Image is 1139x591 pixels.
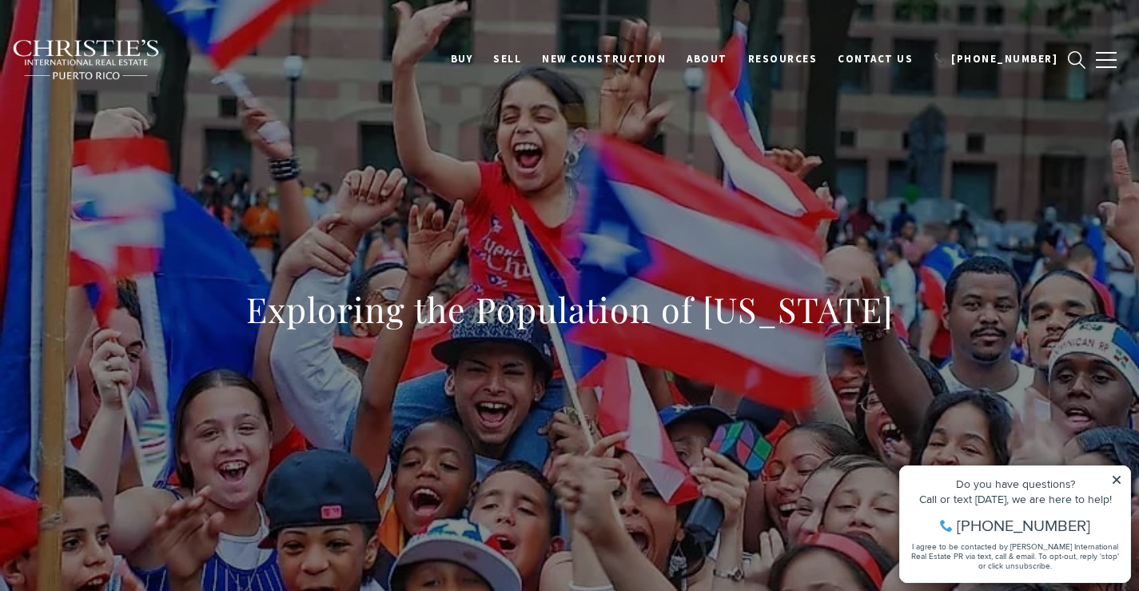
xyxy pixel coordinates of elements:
[838,52,913,66] span: Contact Us
[676,44,738,74] a: About
[246,287,894,332] h1: Exploring the Population of [US_STATE]
[1068,51,1085,69] a: search
[440,44,484,74] a: BUY
[66,75,199,91] span: [PHONE_NUMBER]
[17,36,231,47] div: Do you have questions?
[20,98,228,129] span: I agree to be contacted by [PERSON_NAME] International Real Estate PR via text, call & email. To ...
[934,52,1057,66] span: 📞 [PHONE_NUMBER]
[532,44,676,74] a: New Construction
[17,51,231,62] div: Call or text [DATE], we are here to help!
[923,44,1068,74] a: call 9393373000
[542,52,666,66] span: New Construction
[738,44,828,74] a: Resources
[1085,37,1127,83] button: button
[12,39,161,81] img: Christie's International Real Estate black text logo
[483,44,532,74] a: SELL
